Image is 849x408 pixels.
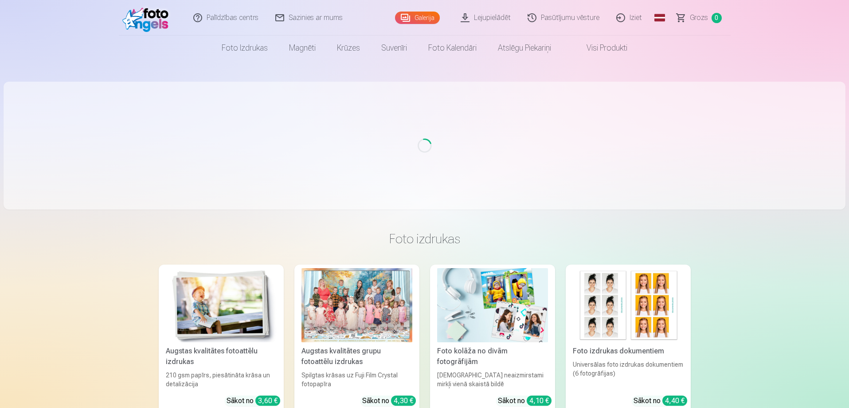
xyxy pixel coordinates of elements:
[434,346,552,367] div: Foto kolāža no divām fotogrāfijām
[573,268,684,342] img: Foto izdrukas dokumentiem
[395,12,440,24] a: Galerija
[690,12,708,23] span: Grozs
[562,36,638,60] a: Visi produkti
[569,360,687,388] div: Universālas foto izdrukas dokumentiem (6 fotogrāfijas)
[166,268,277,342] img: Augstas kvalitātes fotoattēlu izdrukas
[437,268,548,342] img: Foto kolāža no divām fotogrāfijām
[434,371,552,388] div: [DEMOGRAPHIC_DATA] neaizmirstami mirkļi vienā skaistā bildē
[391,396,416,406] div: 4,30 €
[326,36,371,60] a: Krūzes
[527,396,552,406] div: 4,10 €
[278,36,326,60] a: Magnēti
[362,396,416,406] div: Sākot no
[498,396,552,406] div: Sākot no
[712,13,722,23] span: 0
[662,396,687,406] div: 4,40 €
[569,346,687,357] div: Foto izdrukas dokumentiem
[166,231,684,247] h3: Foto izdrukas
[371,36,418,60] a: Suvenīri
[487,36,562,60] a: Atslēgu piekariņi
[298,371,416,388] div: Spilgtas krāsas uz Fuji Film Crystal fotopapīra
[162,346,280,367] div: Augstas kvalitātes fotoattēlu izdrukas
[122,4,173,32] img: /fa1
[298,346,416,367] div: Augstas kvalitātes grupu fotoattēlu izdrukas
[634,396,687,406] div: Sākot no
[162,371,280,388] div: 210 gsm papīrs, piesātināta krāsa un detalizācija
[211,36,278,60] a: Foto izdrukas
[227,396,280,406] div: Sākot no
[255,396,280,406] div: 3,60 €
[418,36,487,60] a: Foto kalendāri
